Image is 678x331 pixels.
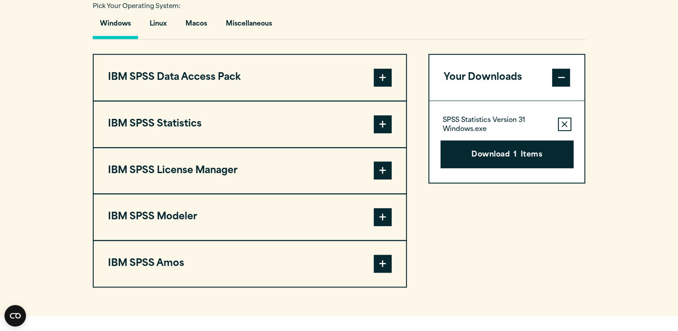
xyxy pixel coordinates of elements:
[93,4,181,9] span: Pick Your Operating System:
[4,305,26,327] button: Open CMP widget
[94,194,406,240] button: IBM SPSS Modeler
[514,149,517,161] span: 1
[94,148,406,194] button: IBM SPSS License Manager
[440,140,574,168] button: Download1Items
[443,116,551,134] p: SPSS Statistics Version 31 Windows.exe
[429,55,585,100] button: Your Downloads
[143,13,174,39] button: Linux
[178,13,214,39] button: Macos
[93,13,138,39] button: Windows
[94,101,406,147] button: IBM SPSS Statistics
[429,100,585,183] div: Your Downloads
[94,241,406,287] button: IBM SPSS Amos
[219,13,279,39] button: Miscellaneous
[94,55,406,100] button: IBM SPSS Data Access Pack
